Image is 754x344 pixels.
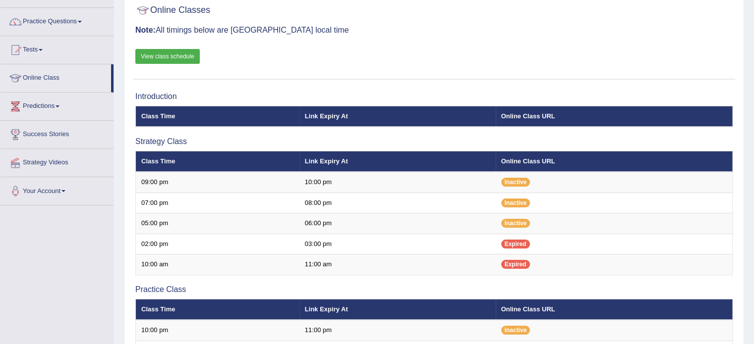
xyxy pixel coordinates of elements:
[299,172,496,193] td: 10:00 pm
[135,49,200,64] a: View class schedule
[136,254,299,275] td: 10:00 am
[135,285,733,294] h3: Practice Class
[496,299,733,320] th: Online Class URL
[136,172,299,193] td: 09:00 pm
[136,106,299,127] th: Class Time
[135,137,733,146] h3: Strategy Class
[135,3,210,18] h2: Online Classes
[136,299,299,320] th: Class Time
[0,149,114,174] a: Strategy Videos
[496,151,733,172] th: Online Class URL
[299,193,496,213] td: 08:00 pm
[0,177,114,202] a: Your Account
[136,193,299,213] td: 07:00 pm
[501,240,530,248] span: Expired
[0,36,114,61] a: Tests
[136,320,299,341] td: 10:00 pm
[299,320,496,341] td: 11:00 pm
[136,213,299,234] td: 05:00 pm
[299,254,496,275] td: 11:00 am
[135,26,733,35] h3: All timings below are [GEOGRAPHIC_DATA] local time
[0,64,111,89] a: Online Class
[136,234,299,254] td: 02:00 pm
[501,178,530,187] span: Inactive
[501,326,530,335] span: Inactive
[501,219,530,228] span: Inactive
[299,234,496,254] td: 03:00 pm
[135,26,156,34] b: Note:
[0,93,114,117] a: Predictions
[496,106,733,127] th: Online Class URL
[501,260,530,269] span: Expired
[501,198,530,207] span: Inactive
[0,121,114,146] a: Success Stories
[299,299,496,320] th: Link Expiry At
[299,213,496,234] td: 06:00 pm
[136,151,299,172] th: Class Time
[135,92,733,101] h3: Introduction
[299,151,496,172] th: Link Expiry At
[299,106,496,127] th: Link Expiry At
[0,8,114,33] a: Practice Questions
